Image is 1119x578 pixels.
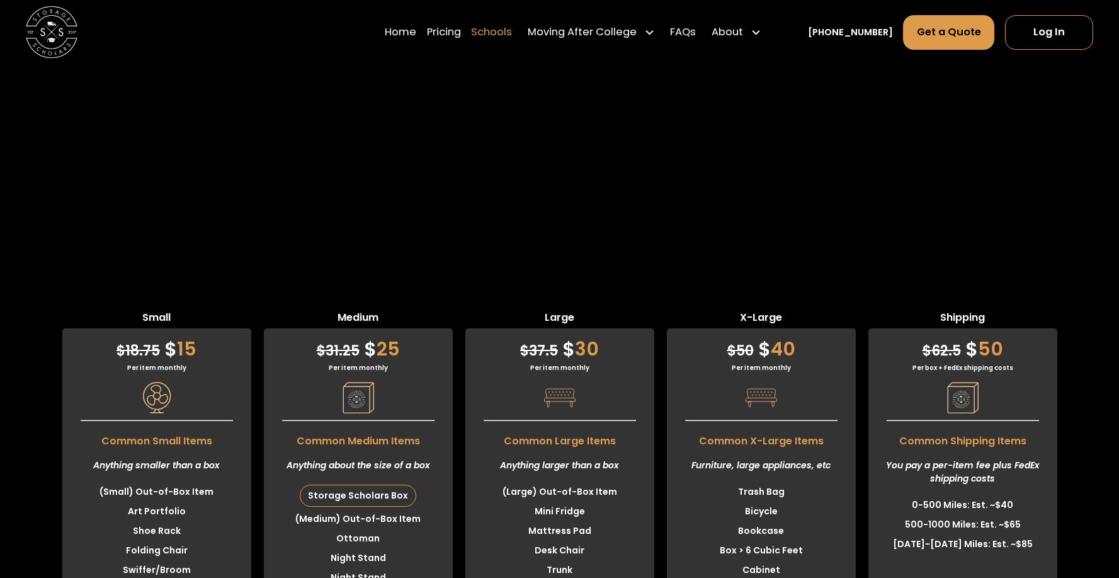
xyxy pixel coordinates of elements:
[562,335,575,362] span: $
[465,482,654,502] li: (Large) Out-of-Box Item
[465,427,654,449] span: Common Large Items
[62,449,251,482] div: Anything smaller than a box
[544,382,576,413] img: Pricing Category Icon
[26,6,77,58] a: home
[868,535,1057,554] li: [DATE]-[DATE] Miles: Est. ~$85
[62,328,251,363] div: 15
[520,341,558,361] span: 37.5
[667,363,856,373] div: Per item monthly
[707,14,766,51] div: About
[62,363,251,373] div: Per item monthly
[465,502,654,521] li: Mini Fridge
[758,335,771,362] span: $
[343,382,374,413] img: Pricing Category Icon
[465,363,654,373] div: Per item monthly
[520,341,529,361] span: $
[868,495,1057,515] li: 0-500 Miles: Est. ~$40
[264,328,453,363] div: 25
[965,335,978,362] span: $
[727,341,736,361] span: $
[62,502,251,521] li: Art Portfolio
[465,328,654,363] div: 30
[667,449,856,482] div: Furniture, large appliances, etc
[868,449,1057,495] div: You pay a per-item fee plus FedEx shipping costs
[364,335,377,362] span: $
[808,26,893,40] a: [PHONE_NUMBER]
[868,427,1057,449] span: Common Shipping Items
[62,482,251,502] li: (Small) Out-of-Box Item
[317,341,360,361] span: 31.25
[923,341,931,361] span: $
[868,310,1057,328] span: Shipping
[903,15,994,50] a: Get a Quote
[264,529,453,548] li: Ottoman
[667,427,856,449] span: Common X-Large Items
[923,341,961,361] span: 62.5
[264,449,453,482] div: Anything about the size of a box
[62,310,251,328] span: Small
[667,328,856,363] div: 40
[868,328,1057,363] div: 50
[264,427,453,449] span: Common Medium Items
[465,521,654,541] li: Mattress Pad
[300,485,416,506] div: Storage Scholars Box
[62,521,251,541] li: Shoe Rack
[528,25,637,40] div: Moving After College
[523,14,660,51] div: Moving After College
[746,382,777,413] img: Pricing Category Icon
[385,14,416,51] a: Home
[264,363,453,373] div: Per item monthly
[116,341,160,361] span: 18.75
[471,14,512,51] a: Schools
[264,548,453,568] li: Night Stand
[141,382,173,413] img: Pricing Category Icon
[116,341,125,361] span: $
[62,427,251,449] span: Common Small Items
[727,341,754,361] span: 50
[26,6,77,58] img: Storage Scholars main logo
[264,310,453,328] span: Medium
[712,25,743,40] div: About
[670,14,696,51] a: FAQs
[868,363,1057,373] div: Per box + FedEx shipping costs
[317,341,326,361] span: $
[667,482,856,502] li: Trash Bag
[667,521,856,541] li: Bookcase
[465,310,654,328] span: Large
[164,335,177,362] span: $
[667,310,856,328] span: X-Large
[868,515,1057,535] li: 500-1000 Miles: Est. ~$65
[947,382,979,413] img: Pricing Category Icon
[264,509,453,529] li: (Medium) Out-of-Box Item
[427,14,461,51] a: Pricing
[667,541,856,560] li: Box > 6 Cubic Feet
[465,541,654,560] li: Desk Chair
[667,502,856,521] li: Bicycle
[1005,15,1093,50] a: Log In
[465,449,654,482] div: Anything larger than a box
[62,541,251,560] li: Folding Chair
